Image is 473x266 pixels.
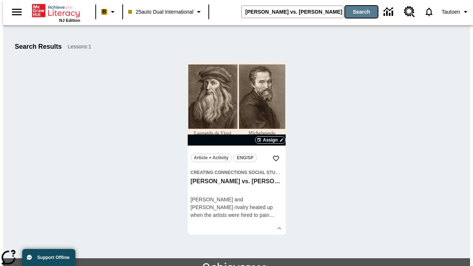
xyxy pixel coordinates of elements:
[439,5,473,18] button: Profile/Settings
[419,2,439,21] a: Notifications
[125,5,206,18] button: Class: 25auto Dual International, Select your class
[32,3,80,23] div: Home
[263,137,278,143] span: Assign
[237,154,253,162] span: ENG/SP
[68,43,91,51] span: Lessons : 1
[191,168,283,176] span: Topic: Creating Connections Social Studies/World History II
[233,154,257,162] button: ENG/SP
[37,255,69,260] span: Support Offline
[266,212,269,218] span: n
[128,8,193,16] span: 25auto Dual International
[242,6,343,18] input: search field
[191,196,283,219] div: [PERSON_NAME] and [PERSON_NAME] rivalry heated up when the artists were hired to pai
[269,152,283,165] button: Add to Favorites
[399,2,419,22] a: Resource Center, Will open in new tab
[102,7,106,16] span: B
[22,249,75,266] button: Support Offline
[191,154,232,162] button: Article + Activity
[255,136,285,144] button: Assign Choose Dates
[345,6,378,18] button: Search
[59,18,80,23] span: NJ Edition
[191,178,283,185] h3: Michelangelo vs. Leonardo
[191,170,286,175] span: Creating Connections Social Studies
[15,43,62,51] h1: Search Results
[269,212,275,218] span: …
[274,223,285,234] button: Show Details
[442,8,460,16] span: Tautoen
[379,2,399,22] a: Data Center
[32,3,80,18] a: Home
[6,1,28,23] button: Open side menu
[194,154,229,162] span: Article + Activity
[188,62,286,235] div: lesson details
[98,5,120,18] button: Boost Class color is peach. Change class color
